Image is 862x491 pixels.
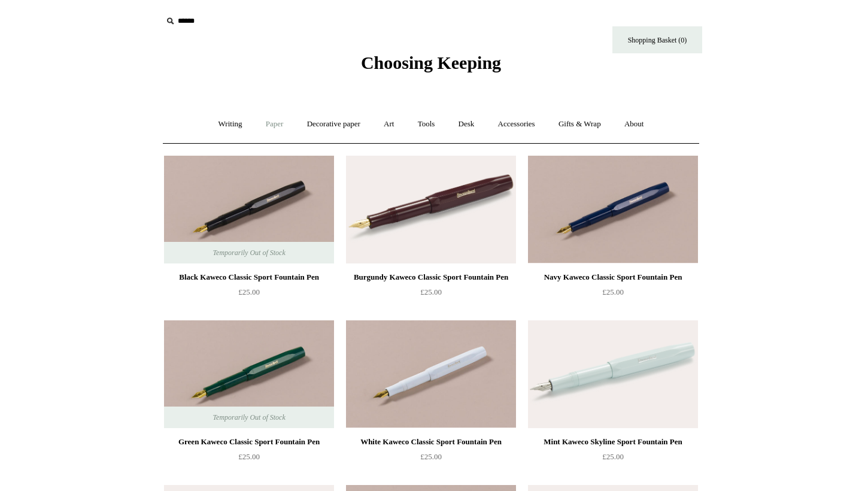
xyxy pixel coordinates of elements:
[612,26,702,53] a: Shopping Basket (0)
[361,53,501,72] span: Choosing Keeping
[346,435,516,484] a: White Kaweco Classic Sport Fountain Pen £25.00
[349,435,513,449] div: White Kaweco Classic Sport Fountain Pen
[528,156,698,263] img: Navy Kaweco Classic Sport Fountain Pen
[208,108,253,140] a: Writing
[602,287,624,296] span: £25.00
[164,156,334,263] img: Black Kaweco Classic Sport Fountain Pen
[238,452,260,461] span: £25.00
[602,452,624,461] span: £25.00
[420,452,442,461] span: £25.00
[528,435,698,484] a: Mint Kaweco Skyline Sport Fountain Pen £25.00
[346,270,516,319] a: Burgundy Kaweco Classic Sport Fountain Pen £25.00
[346,320,516,428] img: White Kaweco Classic Sport Fountain Pen
[167,270,331,284] div: Black Kaweco Classic Sport Fountain Pen
[164,320,334,428] a: Green Kaweco Classic Sport Fountain Pen Green Kaweco Classic Sport Fountain Pen Temporarily Out o...
[346,320,516,428] a: White Kaweco Classic Sport Fountain Pen White Kaweco Classic Sport Fountain Pen
[548,108,612,140] a: Gifts & Wrap
[164,435,334,484] a: Green Kaweco Classic Sport Fountain Pen £25.00
[448,108,485,140] a: Desk
[164,270,334,319] a: Black Kaweco Classic Sport Fountain Pen £25.00
[167,435,331,449] div: Green Kaweco Classic Sport Fountain Pen
[361,62,501,71] a: Choosing Keeping
[531,270,695,284] div: Navy Kaweco Classic Sport Fountain Pen
[164,156,334,263] a: Black Kaweco Classic Sport Fountain Pen Black Kaweco Classic Sport Fountain Pen Temporarily Out o...
[346,156,516,263] a: Burgundy Kaweco Classic Sport Fountain Pen Burgundy Kaweco Classic Sport Fountain Pen
[531,435,695,449] div: Mint Kaweco Skyline Sport Fountain Pen
[614,108,655,140] a: About
[373,108,405,140] a: Art
[164,320,334,428] img: Green Kaweco Classic Sport Fountain Pen
[201,407,297,428] span: Temporarily Out of Stock
[528,156,698,263] a: Navy Kaweco Classic Sport Fountain Pen Navy Kaweco Classic Sport Fountain Pen
[487,108,546,140] a: Accessories
[407,108,446,140] a: Tools
[420,287,442,296] span: £25.00
[201,242,297,263] span: Temporarily Out of Stock
[346,156,516,263] img: Burgundy Kaweco Classic Sport Fountain Pen
[528,320,698,428] img: Mint Kaweco Skyline Sport Fountain Pen
[296,108,371,140] a: Decorative paper
[238,287,260,296] span: £25.00
[528,270,698,319] a: Navy Kaweco Classic Sport Fountain Pen £25.00
[528,320,698,428] a: Mint Kaweco Skyline Sport Fountain Pen Mint Kaweco Skyline Sport Fountain Pen
[255,108,295,140] a: Paper
[349,270,513,284] div: Burgundy Kaweco Classic Sport Fountain Pen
